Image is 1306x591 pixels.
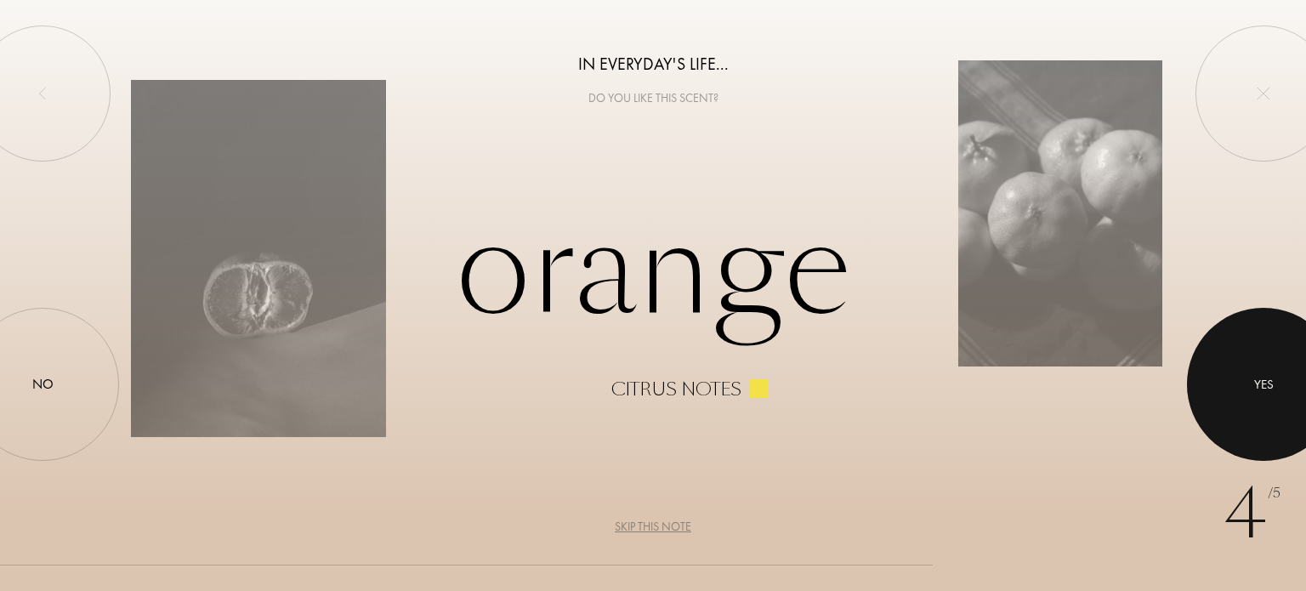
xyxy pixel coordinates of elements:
div: 4 [1224,463,1280,565]
div: Yes [1254,375,1274,395]
div: Orange [131,192,1176,400]
span: /5 [1268,484,1280,503]
img: left_onboard.svg [36,87,49,100]
img: quit_onboard.svg [1257,87,1270,100]
div: Citrus notes [611,379,741,400]
div: No [32,374,54,395]
div: Skip this note [615,518,691,536]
